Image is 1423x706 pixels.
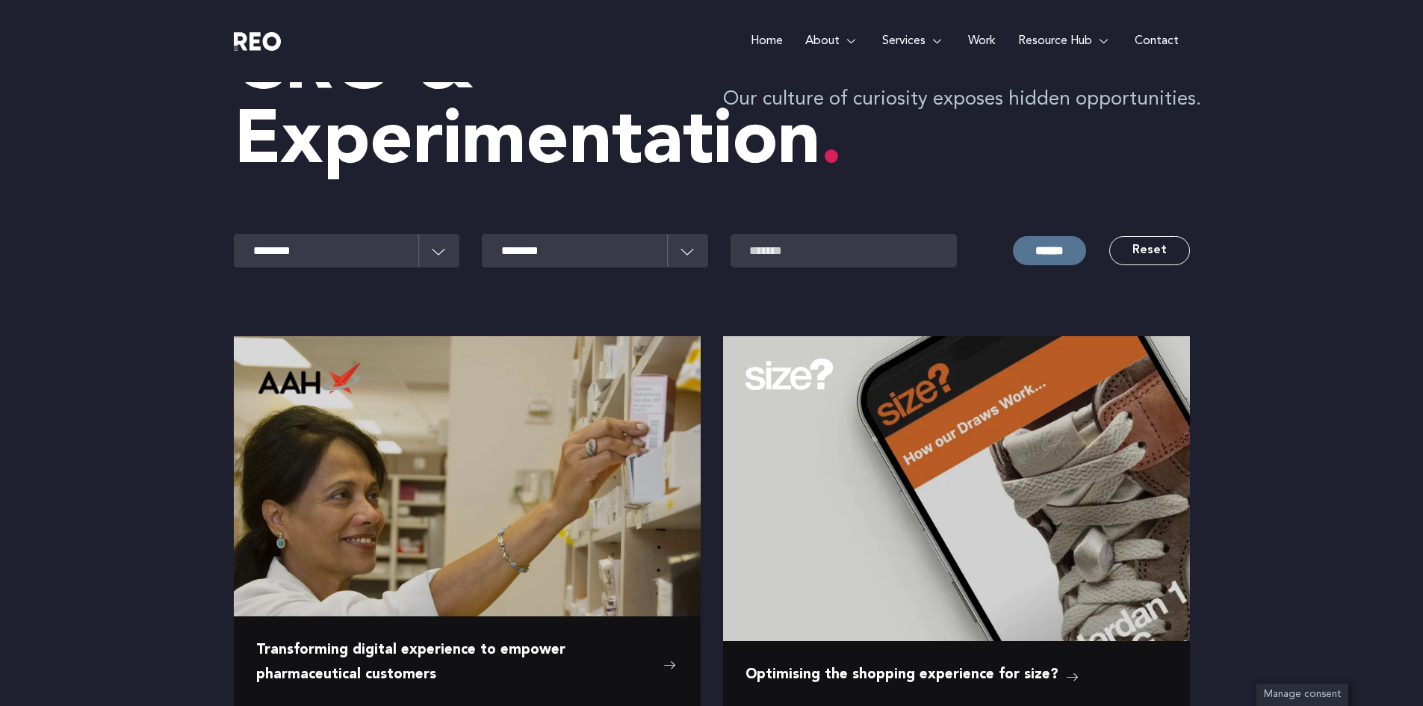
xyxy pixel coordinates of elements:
span: Optimising the shopping experience for size? [745,663,1058,687]
span: CRO & Experimentation [234,31,843,180]
span: Transforming digital experience to empower pharmaceutical customers [256,639,656,687]
span: Manage consent [1264,690,1341,699]
p: Our culture of curiosity exposes hidden opportunities. [723,85,1201,114]
a: Transforming digital experience to empower pharmaceutical customers [256,639,678,687]
a: Reset [1109,236,1190,265]
a: Optimising the shopping experience for size? [745,663,1081,687]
